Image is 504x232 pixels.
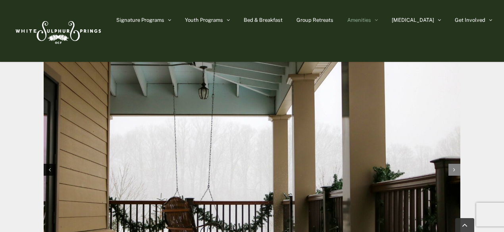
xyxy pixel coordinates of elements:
span: Bed & Breakfast [244,17,283,23]
span: Youth Programs [185,17,223,23]
div: Previous slide [44,164,56,176]
span: Group Retreats [296,17,333,23]
span: Get Involved [455,17,485,23]
span: [MEDICAL_DATA] [392,17,434,23]
span: Amenities [347,17,371,23]
div: Next slide [448,164,460,176]
img: White Sulphur Springs Logo [12,12,103,50]
span: Signature Programs [116,17,164,23]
